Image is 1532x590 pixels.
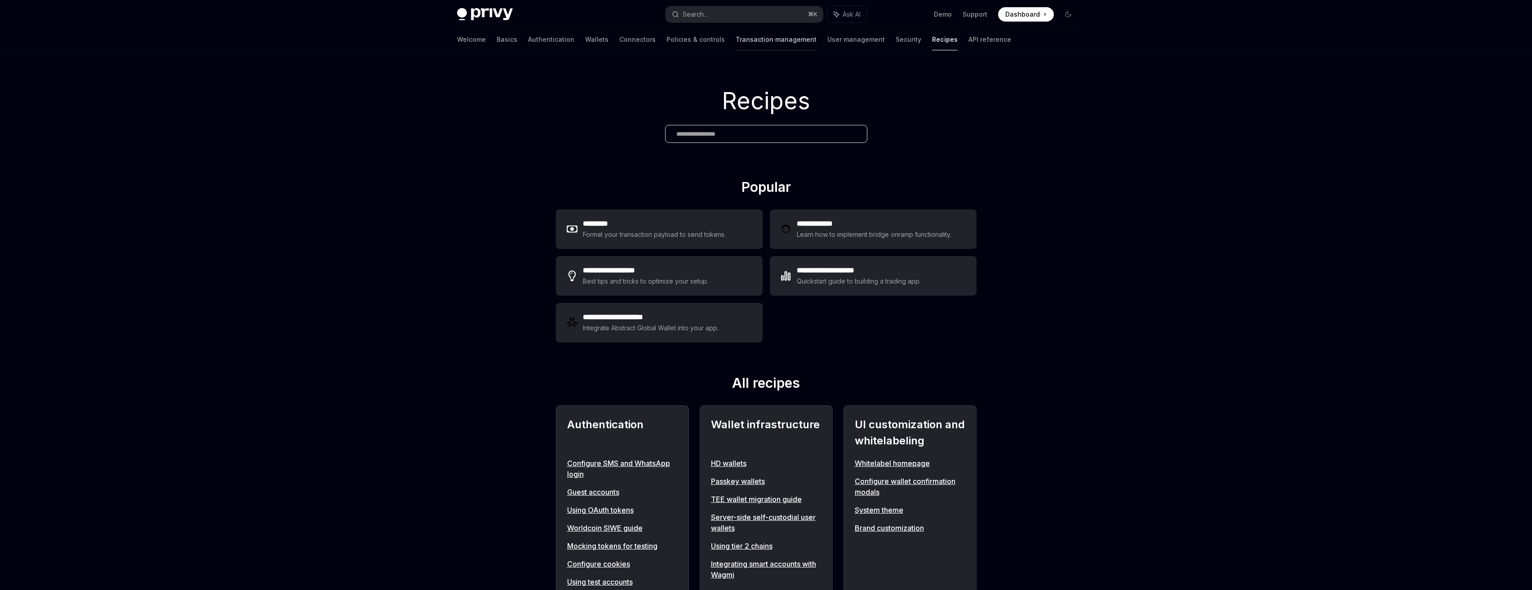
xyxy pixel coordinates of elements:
a: Guest accounts [567,487,678,497]
div: Learn how to implement bridge onramp functionality. [797,229,954,240]
a: Configure SMS and WhatsApp login [567,458,678,479]
a: **** ****Format your transaction payload to send tokens. [556,209,763,249]
h2: Wallet infrastructure [711,417,822,449]
a: Using OAuth tokens [567,505,678,515]
button: Search...⌘K [666,6,823,22]
span: Dashboard [1005,10,1040,19]
img: dark logo [457,8,513,21]
a: Connectors [619,29,656,50]
a: Welcome [457,29,486,50]
a: Authentication [528,29,574,50]
a: Policies & controls [666,29,725,50]
a: Support [963,10,987,19]
a: Worldcoin SIWE guide [567,523,678,533]
a: Passkey wallets [711,476,822,487]
a: HD wallets [711,458,822,469]
a: Basics [497,29,517,50]
div: Integrate Abstract Global Wallet into your app. [583,323,719,333]
a: Configure cookies [567,559,678,569]
button: Toggle dark mode [1061,7,1075,22]
a: **** **** ***Learn how to implement bridge onramp functionality. [770,209,977,249]
a: Wallets [585,29,608,50]
a: Demo [934,10,952,19]
a: Server-side self-custodial user wallets [711,512,822,533]
a: Security [896,29,921,50]
div: Format your transaction payload to send tokens. [583,229,726,240]
a: Using tier 2 chains [711,541,822,551]
a: User management [827,29,885,50]
a: API reference [968,29,1011,50]
div: Best tips and tricks to optimize your setup. [583,276,710,287]
a: Dashboard [998,7,1054,22]
div: Search... [683,9,708,20]
h2: Popular [556,179,977,199]
a: Mocking tokens for testing [567,541,678,551]
a: Configure wallet confirmation modals [855,476,965,497]
h2: UI customization and whitelabeling [855,417,965,449]
a: Brand customization [855,523,965,533]
span: ⌘ K [808,11,817,18]
a: Integrating smart accounts with Wagmi [711,559,822,580]
a: TEE wallet migration guide [711,494,822,505]
span: Ask AI [843,10,861,19]
h2: Authentication [567,417,678,449]
div: Quickstart guide to building a trading app. [797,276,921,287]
a: Using test accounts [567,577,678,587]
a: System theme [855,505,965,515]
h2: All recipes [556,375,977,395]
a: Recipes [932,29,958,50]
a: Whitelabel homepage [855,458,965,469]
a: Transaction management [736,29,817,50]
button: Ask AI [827,6,867,22]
